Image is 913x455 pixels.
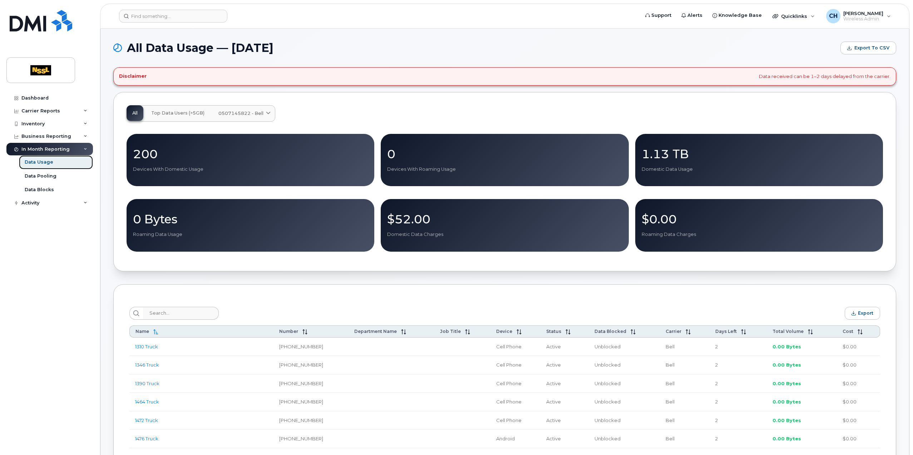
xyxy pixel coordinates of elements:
h4: Disclaimer [119,73,147,79]
td: $0.00 [837,356,880,374]
td: Bell [660,338,709,356]
p: Roaming Data Usage [133,231,368,238]
p: $52.00 [387,213,622,226]
td: Unblocked [589,430,660,448]
span: Job Title [440,329,461,334]
p: Domestic Data Usage [642,166,877,173]
span: Name [135,329,149,334]
td: [PHONE_NUMBER] [273,430,349,448]
td: Android [490,430,541,448]
span: Department Name [354,329,397,334]
p: 0 Bytes [133,213,368,226]
p: Devices With Roaming Usage [387,166,622,173]
td: [PHONE_NUMBER] [273,411,349,430]
td: Active [541,411,589,430]
button: Export to CSV [840,42,896,54]
span: Device [496,329,512,334]
td: Bell [660,374,709,393]
a: 1464 Truck [135,399,159,405]
td: Unblocked [589,356,660,374]
span: 0.00 Bytes [773,344,801,349]
span: 0507145822 - Bell [218,110,263,117]
span: Total Volume [773,329,804,334]
td: Active [541,430,589,448]
span: Export [858,310,873,316]
td: Cell Phone [490,356,541,374]
a: 1390 Truck [135,381,159,386]
td: Active [541,374,589,393]
td: Active [541,356,589,374]
td: [PHONE_NUMBER] [273,393,349,411]
td: $0.00 [837,374,880,393]
a: 0507145822 - Bell [213,106,275,121]
td: Unblocked [589,338,660,356]
p: Devices With Domestic Usage [133,166,368,173]
td: 2 [710,430,767,448]
span: Days Left [715,329,737,334]
td: Unblocked [589,374,660,393]
p: $0.00 [642,213,877,226]
span: Status [546,329,561,334]
td: [PHONE_NUMBER] [273,338,349,356]
span: 0.00 Bytes [773,399,801,405]
span: Number [279,329,298,334]
td: Cell Phone [490,338,541,356]
td: 2 [710,393,767,411]
span: Top Data Users (>5GB) [151,110,204,116]
span: 0.00 Bytes [773,362,801,368]
span: Cost [843,329,853,334]
td: Bell [660,430,709,448]
a: 1472 Truck [135,417,158,423]
span: 0.00 Bytes [773,417,801,423]
td: 2 [710,356,767,374]
td: Cell Phone [490,411,541,430]
span: All Data Usage — [DATE] [127,43,273,53]
span: Carrier [666,329,681,334]
td: $0.00 [837,411,880,430]
p: 1.13 TB [642,147,877,160]
span: 0.00 Bytes [773,436,801,441]
td: $0.00 [837,393,880,411]
a: 1476 Truck [135,436,158,441]
td: Unblocked [589,411,660,430]
td: Bell [660,393,709,411]
span: 0.00 Bytes [773,381,801,386]
td: 2 [710,374,767,393]
p: Domestic Data Charges [387,231,622,238]
button: Export [845,307,880,320]
td: Cell Phone [490,393,541,411]
div: Data received can be 1–2 days delayed from the carrier. [113,67,896,86]
p: 0 [387,147,622,160]
span: Data Blocked [594,329,626,334]
td: Active [541,393,589,411]
p: Roaming Data Charges [642,231,877,238]
td: Bell [660,411,709,430]
a: 1310 Truck [135,344,158,349]
input: Search... [143,307,219,320]
td: [PHONE_NUMBER] [273,374,349,393]
td: Cell Phone [490,374,541,393]
td: Unblocked [589,393,660,411]
td: Bell [660,356,709,374]
a: 1346 Truck [135,362,159,368]
td: [PHONE_NUMBER] [273,356,349,374]
td: 2 [710,338,767,356]
td: Active [541,338,589,356]
td: 2 [710,411,767,430]
td: $0.00 [837,430,880,448]
span: Export to CSV [854,45,889,51]
p: 200 [133,147,368,160]
td: $0.00 [837,338,880,356]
